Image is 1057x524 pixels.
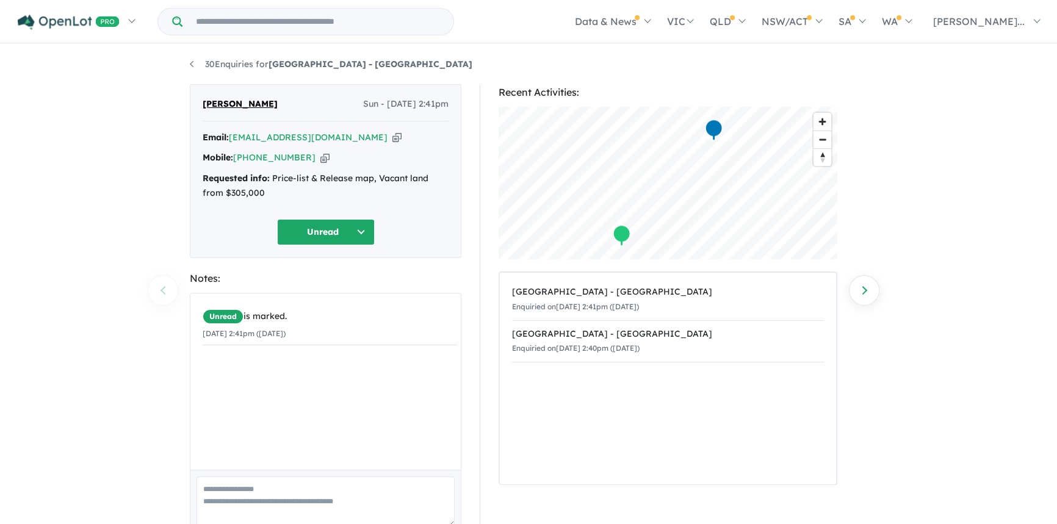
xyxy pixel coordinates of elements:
a: [GEOGRAPHIC_DATA] - [GEOGRAPHIC_DATA]Enquiried on[DATE] 2:40pm ([DATE]) [512,320,824,363]
a: [PHONE_NUMBER] [233,152,316,163]
span: Reset bearing to north [813,149,831,166]
button: Unread [277,219,375,245]
div: Recent Activities: [499,84,837,101]
button: Copy [392,131,402,144]
a: [EMAIL_ADDRESS][DOMAIN_NAME] [229,132,388,143]
img: Openlot PRO Logo White [18,15,120,30]
div: Map marker [613,224,631,247]
div: [GEOGRAPHIC_DATA] - [GEOGRAPHIC_DATA] [512,285,824,300]
button: Reset bearing to north [813,148,831,166]
button: Copy [320,151,330,164]
div: Price-list & Release map, Vacant land from $305,000 [203,171,449,201]
strong: Requested info: [203,173,270,184]
button: Zoom out [813,131,831,148]
div: [GEOGRAPHIC_DATA] - [GEOGRAPHIC_DATA] [512,327,824,342]
span: Unread [203,309,244,324]
a: [GEOGRAPHIC_DATA] - [GEOGRAPHIC_DATA]Enquiried on[DATE] 2:41pm ([DATE]) [512,279,824,321]
small: Enquiried on [DATE] 2:40pm ([DATE]) [512,343,640,353]
strong: Mobile: [203,152,233,163]
nav: breadcrumb [190,57,867,72]
strong: Email: [203,132,229,143]
button: Zoom in [813,113,831,131]
div: is marked. [203,309,457,324]
span: [PERSON_NAME]... [933,15,1025,27]
span: Sun - [DATE] 2:41pm [363,97,449,112]
input: Try estate name, suburb, builder or developer [185,9,451,35]
canvas: Map [499,107,837,259]
div: Notes: [190,270,461,287]
small: [DATE] 2:41pm ([DATE]) [203,329,286,338]
div: Map marker [705,119,723,142]
strong: [GEOGRAPHIC_DATA] - [GEOGRAPHIC_DATA] [269,59,472,70]
a: 30Enquiries for[GEOGRAPHIC_DATA] - [GEOGRAPHIC_DATA] [190,59,472,70]
small: Enquiried on [DATE] 2:41pm ([DATE]) [512,302,639,311]
span: [PERSON_NAME] [203,97,278,112]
